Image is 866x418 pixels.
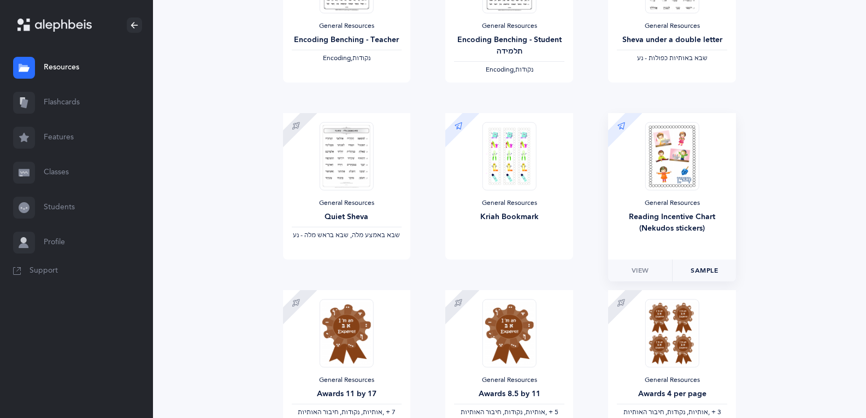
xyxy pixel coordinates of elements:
[617,211,727,234] div: Reading Incentive Chart (Nekudos stickers)
[617,408,727,417] div: ‪, + 3‬
[454,22,564,31] div: General Resources
[320,122,373,190] img: Quiet_Sheva_1552539892.PNG
[617,34,727,46] div: Sheva under a double letter
[632,266,649,275] span: View
[645,299,699,367] img: Awards_4_per_page_1564629899.PNG
[292,199,402,208] div: General Resources
[617,199,727,208] div: General Resources
[298,408,382,416] span: ‫אותיות, נקודות, חיבור האותיות‬
[292,211,402,223] div: Quiet Sheva
[292,376,402,385] div: General Resources
[454,408,564,417] div: ‪, + 5‬
[454,211,564,223] div: Kriah Bookmark
[482,122,536,190] img: Alephbeis_bookmarks_thumbnail_1613454458.png
[637,54,708,62] span: ‫שבא באותיות כפולות - נע‬
[320,299,373,367] img: awards_1_per_page_1564629492.PNG
[515,66,533,73] span: ‫נקודות‬
[454,199,564,208] div: General Resources
[486,66,515,73] span: Encoding,
[352,54,370,62] span: ‫נקודות‬
[461,408,545,416] span: ‫אותיות, נקודות, חיבור האותיות‬
[608,260,672,281] a: View
[645,122,699,190] img: StickerFillIns-Nekudos-_1545630016.PNG
[617,376,727,385] div: General Resources
[30,266,58,276] span: Support
[672,260,737,281] a: Sample
[292,408,402,417] div: ‪, + 7‬
[617,22,727,31] div: General Resources
[292,388,402,400] div: Awards 11 by 17
[292,34,402,46] div: Encoding Benching - Teacher
[623,408,708,416] span: ‫אותיות, נקודות, חיבור האותיות‬
[454,34,564,57] div: Encoding Benching - Student תלמידה
[323,54,352,62] span: Encoding,
[293,231,400,239] span: ‫שבא באמצע מלה, שבא בראש מלה - נע‬
[482,299,536,367] img: awards_full_page_1564629650.PNG
[454,388,564,400] div: Awards 8.5 by 11
[292,22,402,31] div: General Resources
[454,376,564,385] div: General Resources
[617,388,727,400] div: Awards 4 per page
